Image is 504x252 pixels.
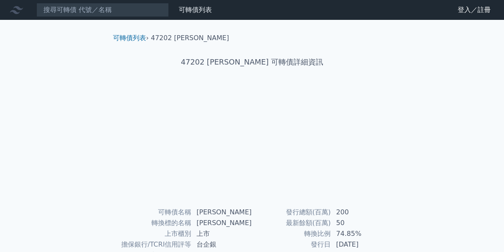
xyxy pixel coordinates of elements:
td: 轉換標的名稱 [116,218,192,228]
td: [PERSON_NAME] [192,218,252,228]
a: 可轉債列表 [113,34,146,42]
div: 聊天小工具 [463,212,504,252]
a: 可轉債列表 [179,6,212,14]
td: 上市 [192,228,252,239]
li: 47202 [PERSON_NAME] [151,33,229,43]
td: [DATE] [331,239,388,250]
input: 搜尋可轉債 代號／名稱 [36,3,169,17]
td: 200 [331,207,388,218]
td: 發行總額(百萬) [252,207,331,218]
h1: 47202 [PERSON_NAME] 可轉債詳細資訊 [106,56,398,68]
td: 轉換比例 [252,228,331,239]
td: 74.85% [331,228,388,239]
li: › [113,33,149,43]
td: 擔保銀行/TCRI信用評等 [116,239,192,250]
td: 可轉債名稱 [116,207,192,218]
iframe: Chat Widget [463,212,504,252]
td: [PERSON_NAME] [192,207,252,218]
td: 最新餘額(百萬) [252,218,331,228]
a: 登入／註冊 [451,3,497,17]
td: 台企銀 [192,239,252,250]
td: 上市櫃別 [116,228,192,239]
td: 50 [331,218,388,228]
td: 發行日 [252,239,331,250]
